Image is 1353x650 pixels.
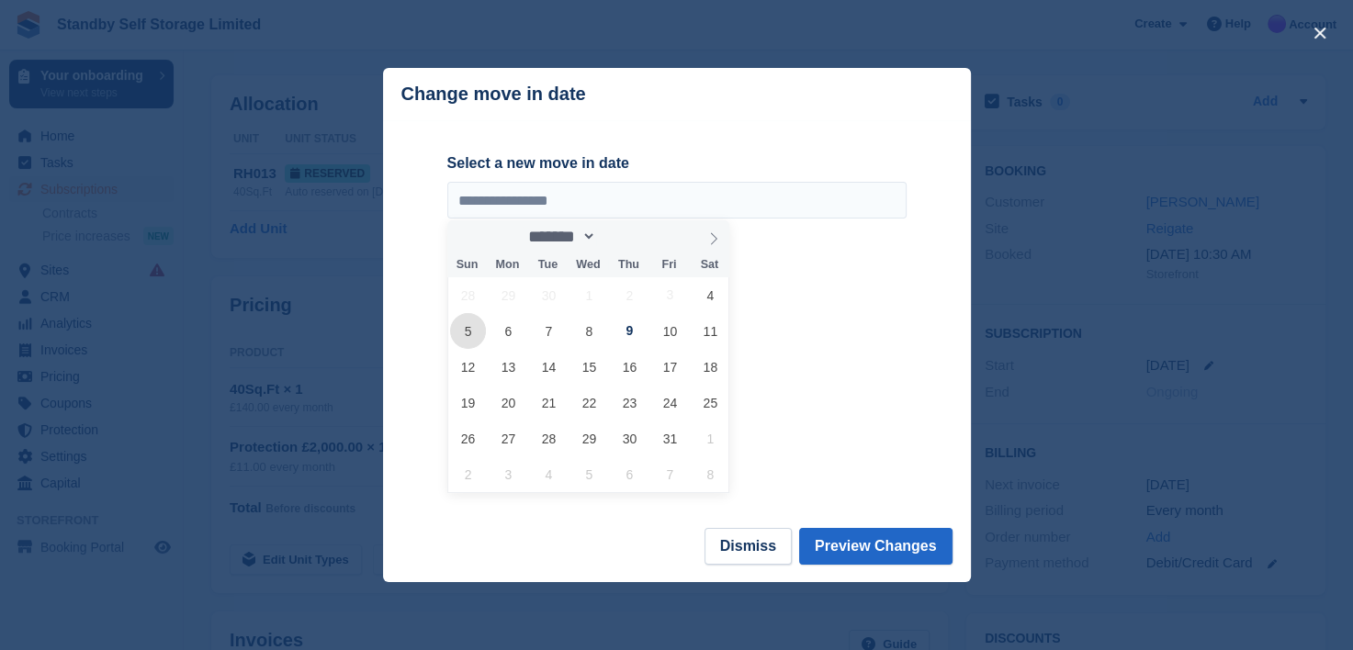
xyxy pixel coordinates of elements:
[531,420,567,456] span: October 28, 2025
[571,385,607,420] span: October 22, 2025
[447,259,488,271] span: Sun
[571,349,607,385] span: October 15, 2025
[693,349,728,385] span: October 18, 2025
[693,313,728,349] span: October 11, 2025
[652,420,688,456] span: October 31, 2025
[612,313,648,349] span: October 9, 2025
[531,349,567,385] span: October 14, 2025
[652,456,688,492] span: November 7, 2025
[571,456,607,492] span: November 5, 2025
[447,152,907,174] label: Select a new move in date
[612,277,648,313] span: October 2, 2025
[612,349,648,385] span: October 16, 2025
[531,313,567,349] span: October 7, 2025
[689,259,729,271] span: Sat
[531,385,567,420] span: October 21, 2025
[612,456,648,492] span: November 6, 2025
[612,420,648,456] span: October 30, 2025
[705,528,792,565] button: Dismiss
[527,259,568,271] span: Tue
[523,227,597,246] select: Month
[450,277,486,313] span: September 28, 2025
[608,259,648,271] span: Thu
[401,84,586,105] p: Change move in date
[1305,18,1335,48] button: close
[799,528,953,565] button: Preview Changes
[450,420,486,456] span: October 26, 2025
[450,349,486,385] span: October 12, 2025
[450,313,486,349] span: October 5, 2025
[596,227,654,246] input: Year
[652,349,688,385] span: October 17, 2025
[571,313,607,349] span: October 8, 2025
[568,259,608,271] span: Wed
[693,420,728,456] span: November 1, 2025
[490,385,526,420] span: October 20, 2025
[648,259,689,271] span: Fri
[490,313,526,349] span: October 6, 2025
[612,385,648,420] span: October 23, 2025
[450,385,486,420] span: October 19, 2025
[652,313,688,349] span: October 10, 2025
[571,420,607,456] span: October 29, 2025
[693,277,728,313] span: October 4, 2025
[652,385,688,420] span: October 24, 2025
[487,259,527,271] span: Mon
[652,277,688,313] span: October 3, 2025
[490,349,526,385] span: October 13, 2025
[531,456,567,492] span: November 4, 2025
[490,420,526,456] span: October 27, 2025
[490,277,526,313] span: September 29, 2025
[450,456,486,492] span: November 2, 2025
[571,277,607,313] span: October 1, 2025
[490,456,526,492] span: November 3, 2025
[531,277,567,313] span: September 30, 2025
[693,456,728,492] span: November 8, 2025
[693,385,728,420] span: October 25, 2025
